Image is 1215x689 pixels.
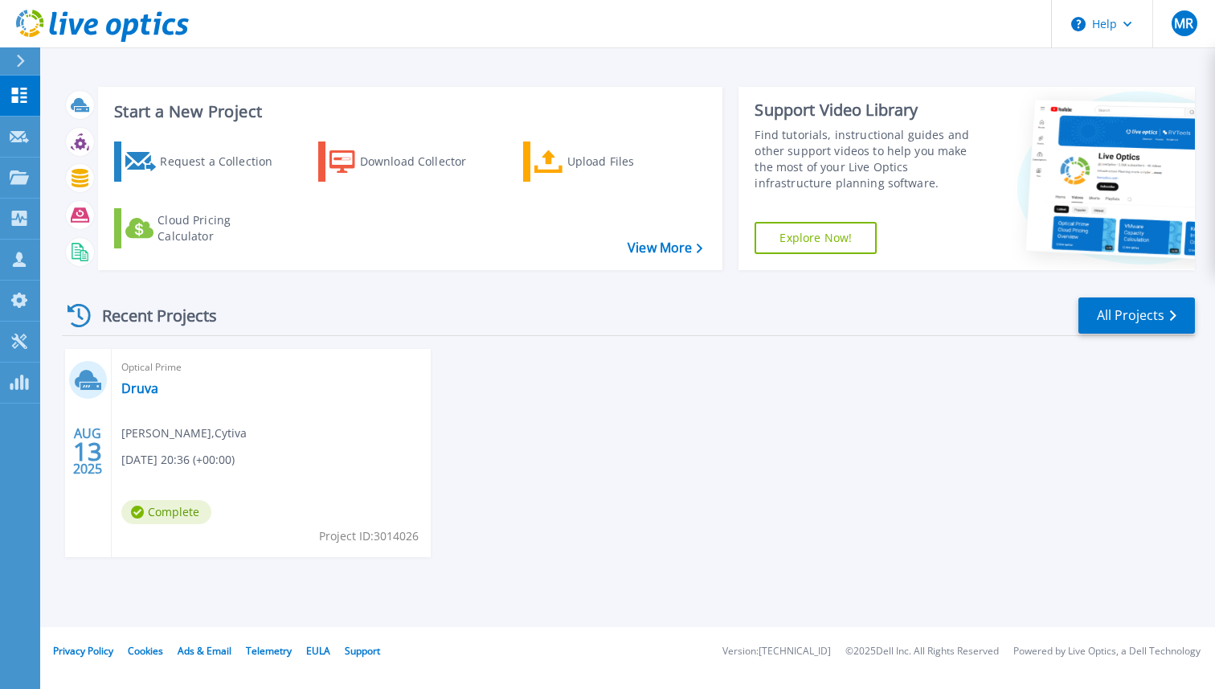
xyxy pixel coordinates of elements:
div: Support Video Library [755,100,984,121]
span: [PERSON_NAME] , Cytiva [121,424,247,442]
a: Explore Now! [755,222,877,254]
a: Download Collector [318,141,497,182]
h3: Start a New Project [114,103,702,121]
div: Download Collector [360,146,489,178]
div: Recent Projects [62,296,239,335]
a: View More [628,240,702,256]
a: Privacy Policy [53,644,113,658]
a: EULA [306,644,330,658]
a: All Projects [1078,297,1195,334]
div: Request a Collection [160,146,288,178]
span: Project ID: 3014026 [319,527,419,545]
div: Upload Files [567,146,696,178]
span: [DATE] 20:36 (+00:00) [121,451,235,469]
li: Powered by Live Optics, a Dell Technology [1013,646,1201,657]
a: Cloud Pricing Calculator [114,208,293,248]
a: Druva [121,380,158,396]
a: Support [345,644,380,658]
a: Upload Files [523,141,702,182]
a: Ads & Email [178,644,231,658]
a: Request a Collection [114,141,293,182]
li: © 2025 Dell Inc. All Rights Reserved [845,646,999,657]
span: Optical Prime [121,359,421,376]
a: Cookies [128,644,163,658]
a: Telemetry [246,644,292,658]
span: MR [1174,17,1193,30]
span: 13 [73,445,102,458]
li: Version: [TECHNICAL_ID] [722,646,831,657]
div: Cloud Pricing Calculator [157,212,286,244]
span: Complete [121,500,211,524]
div: AUG 2025 [72,422,103,481]
div: Find tutorials, instructional guides and other support videos to help you make the most of your L... [755,127,984,191]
